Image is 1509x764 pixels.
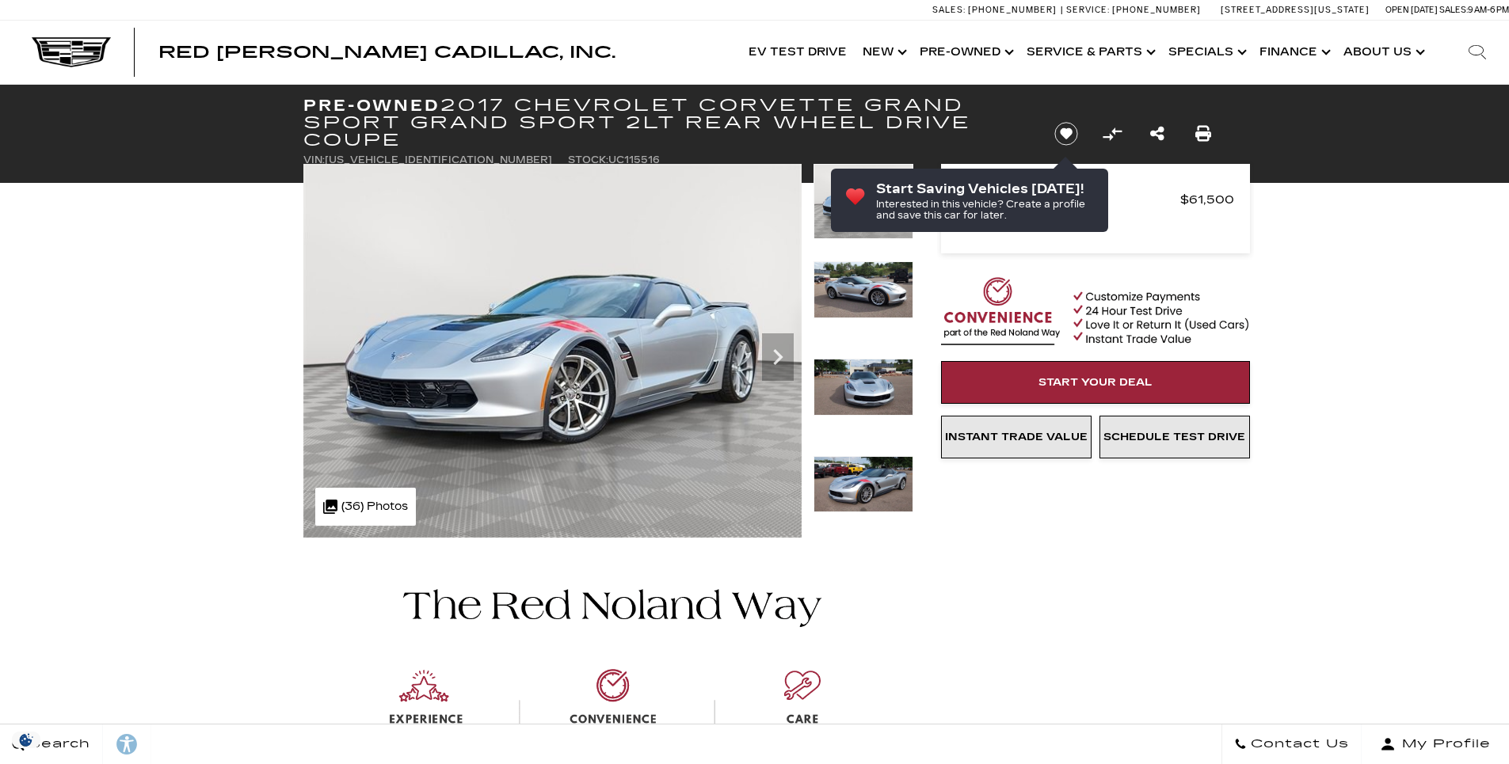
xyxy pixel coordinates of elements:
a: About Us [1336,21,1430,84]
img: Used 2017 BLADE SILVER METALLIC Chevrolet Grand Sport 2LT image 1 [814,164,913,239]
span: UC115516 [608,154,660,165]
span: Stock: [568,154,608,165]
a: Contact Us [1221,724,1362,764]
a: Details [957,211,1234,233]
span: $61,500 [1180,188,1234,211]
img: Used 2017 BLADE SILVER METALLIC Chevrolet Grand Sport 2LT image 3 [814,359,913,416]
img: Used 2017 BLADE SILVER METALLIC Chevrolet Grand Sport 2LT image 2 [814,261,913,318]
span: My Profile [1396,733,1491,755]
span: Red [PERSON_NAME] Cadillac, Inc. [158,43,615,62]
a: Instant Trade Value [941,416,1092,458]
span: [PHONE_NUMBER] [1112,5,1201,15]
strong: Pre-Owned [303,96,440,115]
span: Contact Us [1247,733,1349,755]
img: Used 2017 BLADE SILVER METALLIC Chevrolet Grand Sport 2LT image 4 [814,456,913,513]
div: (36) Photos [315,488,416,526]
div: Next [762,333,794,381]
a: Pre-Owned [912,21,1019,84]
span: Instant Trade Value [945,431,1088,443]
a: Service & Parts [1019,21,1160,84]
span: Sales: [932,5,966,15]
a: Schedule Test Drive [1099,416,1250,458]
span: 9 AM-6 PM [1468,5,1509,15]
a: EV Test Drive [741,21,855,84]
a: Start Your Deal [941,361,1250,404]
a: [STREET_ADDRESS][US_STATE] [1221,5,1370,15]
a: Finance [1252,21,1336,84]
span: Open [DATE] [1385,5,1438,15]
button: Open user profile menu [1362,724,1509,764]
a: Specials [1160,21,1252,84]
span: [PHONE_NUMBER] [968,5,1057,15]
button: Save vehicle [1049,121,1084,146]
img: Used 2017 BLADE SILVER METALLIC Chevrolet Grand Sport 2LT image 1 [303,164,802,538]
span: [US_VEHICLE_IDENTIFICATION_NUMBER] [325,154,552,165]
span: Red [PERSON_NAME] [957,188,1180,211]
img: Cadillac Dark Logo with Cadillac White Text [32,37,111,67]
a: New [855,21,912,84]
a: Red [PERSON_NAME] $61,500 [957,188,1234,211]
a: Service: [PHONE_NUMBER] [1061,6,1205,14]
span: Sales: [1439,5,1468,15]
span: VIN: [303,154,325,165]
span: Start Your Deal [1038,376,1153,389]
a: Red [PERSON_NAME] Cadillac, Inc. [158,44,615,60]
span: Schedule Test Drive [1103,431,1245,443]
a: Print this Pre-Owned 2017 Chevrolet Corvette Grand Sport Grand Sport 2LT Rear Wheel Drive Coupe [1195,123,1211,145]
h1: 2017 Chevrolet Corvette Grand Sport Grand Sport 2LT Rear Wheel Drive Coupe [303,97,1028,149]
button: Compare Vehicle [1100,122,1124,146]
a: Sales: [PHONE_NUMBER] [932,6,1061,14]
a: Share this Pre-Owned 2017 Chevrolet Corvette Grand Sport Grand Sport 2LT Rear Wheel Drive Coupe [1150,123,1164,145]
img: Opt-Out Icon [8,732,44,748]
span: Search [25,733,90,755]
section: Click to Open Cookie Consent Modal [8,732,44,748]
span: Service: [1066,5,1110,15]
